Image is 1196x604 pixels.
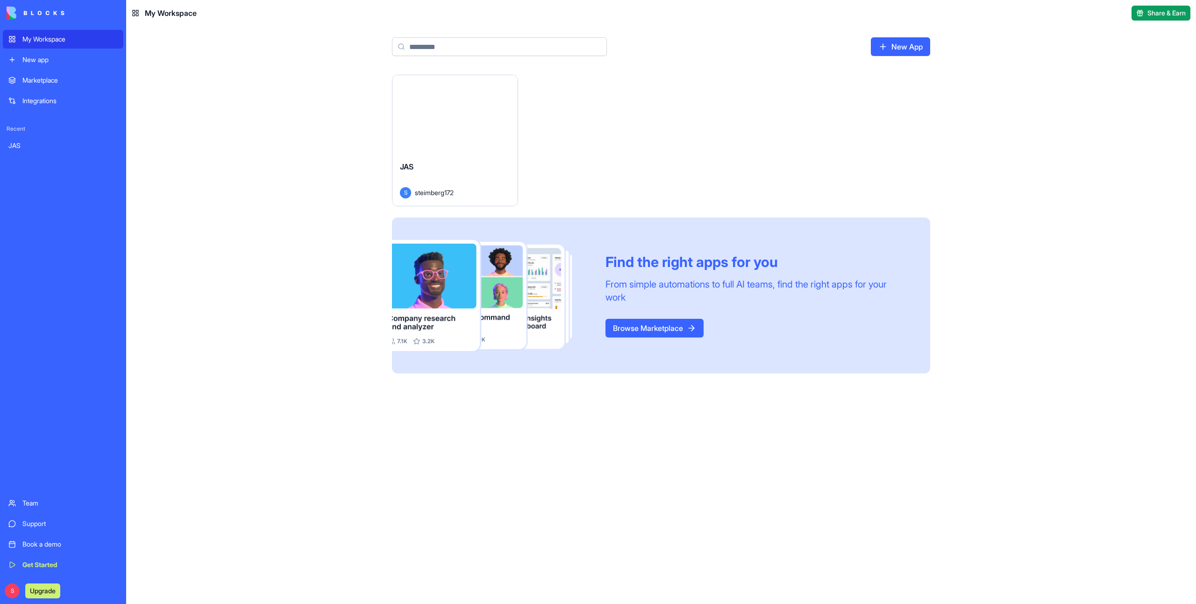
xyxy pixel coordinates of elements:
[392,240,591,351] img: Frame_181_egmpey.png
[22,55,118,64] div: New app
[400,162,413,171] span: JAS
[605,278,908,304] div: From simple automations to full AI teams, find the right apps for your work
[22,560,118,569] div: Get Started
[605,319,704,337] a: Browse Marketplace
[3,30,123,49] a: My Workspace
[3,555,123,574] a: Get Started
[7,7,64,20] img: logo
[871,37,930,56] a: New App
[5,583,20,598] span: S
[3,514,123,533] a: Support
[22,499,118,508] div: Team
[3,136,123,155] a: JAS
[3,91,123,110] a: Integrations
[392,75,518,206] a: JASSsteimberg172
[22,76,118,85] div: Marketplace
[22,540,118,549] div: Book a demo
[3,50,123,69] a: New app
[415,188,454,197] span: steimberg172
[22,35,118,44] div: My Workspace
[400,187,411,198] span: S
[22,96,118,105] div: Integrations
[3,535,123,554] a: Book a demo
[605,253,908,270] div: Find the right apps for you
[145,7,197,19] span: My Workspace
[25,586,60,595] a: Upgrade
[1132,6,1190,21] button: Share & Earn
[1147,8,1186,18] span: Share & Earn
[3,125,123,133] span: Recent
[3,494,123,513] a: Team
[25,583,60,598] button: Upgrade
[8,141,118,150] div: JAS
[22,519,118,528] div: Support
[3,71,123,90] a: Marketplace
